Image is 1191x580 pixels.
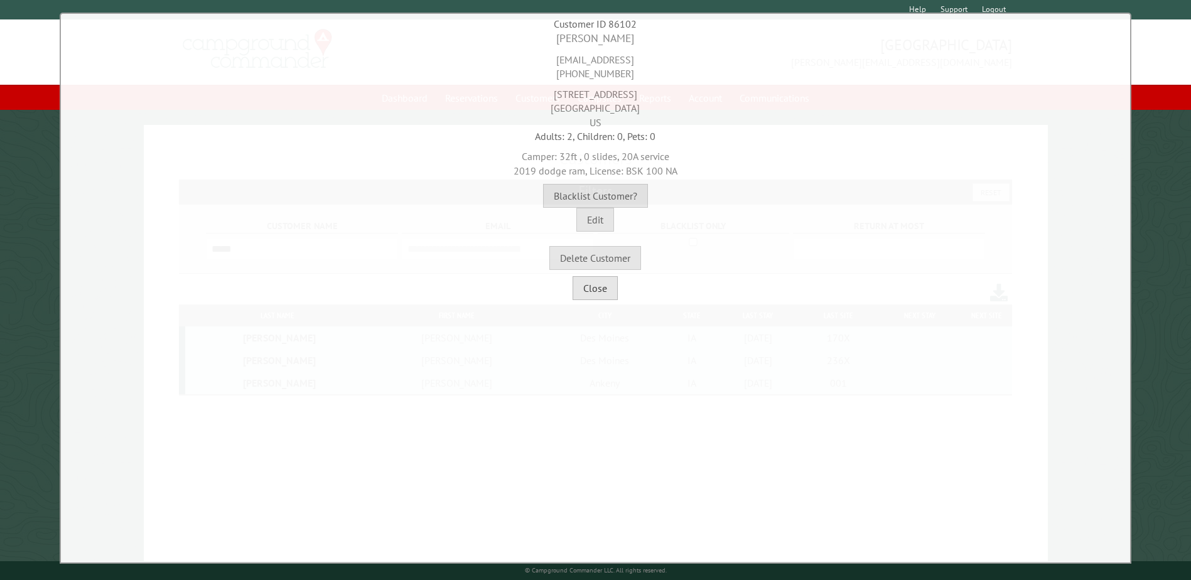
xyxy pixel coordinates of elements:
div: [PERSON_NAME] [64,31,1127,46]
div: Customer ID 86102 [64,17,1127,31]
div: Camper: 32ft , 0 slides, 20A service [64,143,1127,178]
div: Adults: 2, Children: 0, Pets: 0 [64,129,1127,143]
div: [EMAIL_ADDRESS] [PHONE_NUMBER] [64,46,1127,81]
button: Delete Customer [549,246,641,270]
button: Blacklist Customer? [543,184,648,208]
small: © Campground Commander LLC. All rights reserved. [525,566,667,574]
span: 2019 dodge ram, License: BSK 100 NA [514,164,677,177]
button: Close [573,276,618,300]
button: Edit [576,208,614,232]
div: [STREET_ADDRESS] [GEOGRAPHIC_DATA] US [64,81,1127,129]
